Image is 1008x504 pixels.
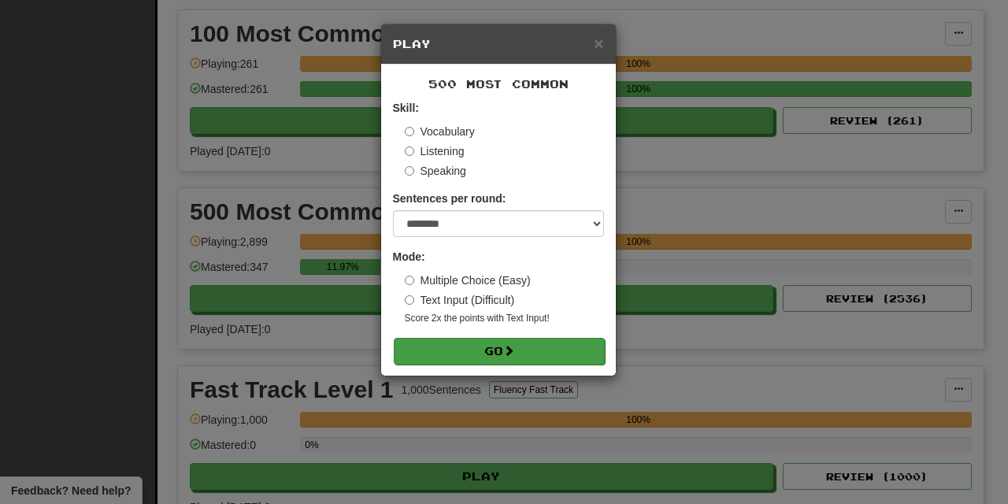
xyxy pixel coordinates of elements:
label: Speaking [405,163,466,179]
button: Go [394,338,605,365]
input: Multiple Choice (Easy) [405,276,414,285]
h5: Play [393,36,604,52]
input: Listening [405,146,414,156]
input: Vocabulary [405,127,414,136]
label: Multiple Choice (Easy) [405,272,531,288]
input: Speaking [405,166,414,176]
strong: Mode: [393,250,425,263]
label: Sentences per round: [393,191,506,206]
label: Vocabulary [405,124,475,139]
small: Score 2x the points with Text Input ! [405,312,604,325]
span: 500 Most Common [428,77,569,91]
input: Text Input (Difficult) [405,295,414,305]
label: Listening [405,143,465,159]
label: Text Input (Difficult) [405,292,515,308]
button: Close [594,35,603,51]
strong: Skill: [393,102,419,114]
span: × [594,34,603,52]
